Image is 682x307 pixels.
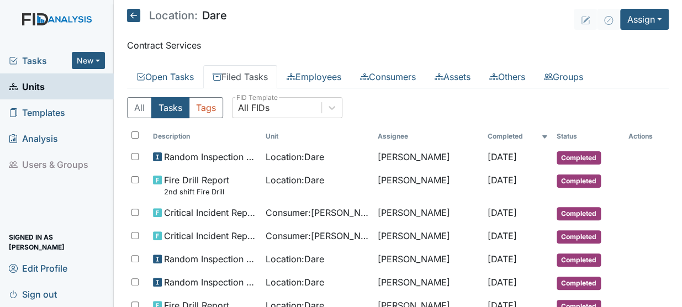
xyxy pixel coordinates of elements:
span: [DATE] [488,207,517,218]
th: Actions [624,127,669,146]
span: Location : Dare [265,276,324,289]
button: Assign [620,9,669,30]
input: Toggle All Rows Selected [131,131,139,139]
a: Employees [277,65,351,88]
span: Sign out [9,285,57,303]
a: Consumers [351,65,425,88]
span: Location : Dare [265,252,324,266]
td: [PERSON_NAME] [373,248,483,271]
span: Consumer : [PERSON_NAME] [265,206,368,219]
th: Toggle SortBy [149,127,261,146]
a: Others [480,65,535,88]
h5: Dare [127,9,227,22]
span: [DATE] [488,151,517,162]
a: Open Tasks [127,65,203,88]
span: Random Inspection for AM [164,252,256,266]
th: Toggle SortBy [552,127,624,146]
td: [PERSON_NAME] [373,146,483,169]
div: Type filter [127,97,223,118]
span: [DATE] [488,174,517,186]
a: Groups [535,65,593,88]
span: Templates [9,104,65,121]
span: Location : Dare [265,173,324,187]
span: [DATE] [488,277,517,288]
th: Assignee [373,127,483,146]
span: Random Inspection for Afternoon [164,150,256,163]
span: Signed in as [PERSON_NAME] [9,234,105,251]
span: Random Inspection for Evening [164,276,256,289]
span: Critical Incident Report [164,229,256,242]
p: Contract Services [127,39,669,52]
div: All FIDs [238,101,269,114]
button: New [72,52,105,69]
span: Units [9,78,45,95]
span: [DATE] [488,253,517,264]
span: Consumer : [PERSON_NAME] [265,229,368,242]
td: [PERSON_NAME] [373,202,483,225]
span: Completed [557,277,601,290]
span: Completed [557,253,601,267]
td: [PERSON_NAME] [373,169,483,202]
span: Analysis [9,130,58,147]
a: Tasks [9,54,72,67]
span: [DATE] [488,230,517,241]
span: Location: [149,10,198,21]
span: Completed [557,207,601,220]
span: Completed [557,230,601,244]
td: [PERSON_NAME] [373,271,483,294]
button: Tasks [151,97,189,118]
span: Critical Incident Report [164,206,256,219]
th: Toggle SortBy [483,127,552,146]
small: 2nd shift Fire Drill [164,187,229,197]
th: Toggle SortBy [261,127,373,146]
span: Location : Dare [265,150,324,163]
td: [PERSON_NAME] [373,225,483,248]
a: Filed Tasks [203,65,277,88]
button: Tags [189,97,223,118]
span: Fire Drill Report 2nd shift Fire Drill [164,173,229,197]
span: Completed [557,151,601,165]
a: Assets [425,65,480,88]
button: All [127,97,152,118]
span: Edit Profile [9,260,67,277]
span: Completed [557,174,601,188]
